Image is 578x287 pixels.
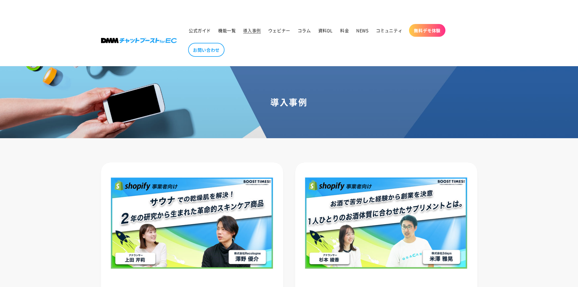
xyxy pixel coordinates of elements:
a: 導入事例 [239,24,264,37]
span: 機能一覧 [218,28,236,33]
span: 無料デモ体験 [414,28,441,33]
a: 無料デモ体験 [409,24,445,37]
a: NEWS [353,24,372,37]
img: サウナでの乾燥肌を解決！2年の研究から生まれた革命的スキンケア商品｜BOOST TIMES!#24 [101,162,283,284]
span: お問い合わせ [193,47,220,53]
span: コラム [298,28,311,33]
span: ウェビナー [268,28,290,33]
h1: 導入事例 [7,97,571,108]
a: 公式ガイド [185,24,215,37]
a: 料金 [336,24,353,37]
span: 料金 [340,28,349,33]
img: 1人ひとりのお酒体質に合わせたサプリメントとは。お酒で苦労した経験から創業を決意｜BOOST TIMES!#23 [295,162,477,284]
span: 導入事例 [243,28,261,33]
span: 資料DL [318,28,333,33]
a: 機能一覧 [215,24,239,37]
a: コラム [294,24,315,37]
span: NEWS [356,28,368,33]
a: コミュニティ [372,24,406,37]
span: 公式ガイド [189,28,211,33]
span: コミュニティ [376,28,403,33]
a: お問い合わせ [188,43,225,57]
a: 資料DL [315,24,336,37]
img: 株式会社DMM Boost [101,38,177,43]
a: ウェビナー [265,24,294,37]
